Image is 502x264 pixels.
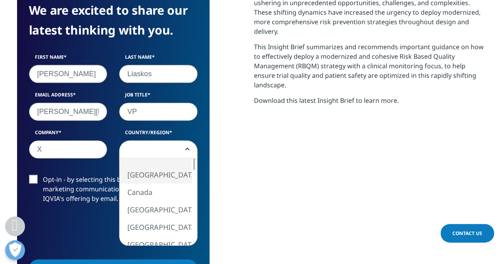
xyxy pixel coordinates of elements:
[119,201,192,218] li: [GEOGRAPHIC_DATA]
[440,224,494,243] a: Contact Us
[29,54,108,65] label: First Name
[119,166,192,183] li: [GEOGRAPHIC_DATA]
[254,42,485,96] p: This Insight Brief summarizes and recommends important guidance on how to effectively deploy a mo...
[119,91,198,102] label: Job Title
[452,230,482,237] span: Contact Us
[5,240,25,260] button: Open Preferences
[119,236,192,253] li: [GEOGRAPHIC_DATA]
[29,91,108,102] label: Email Address
[29,129,108,140] label: Company
[119,54,198,65] label: Last Name
[29,0,198,40] h4: We are excited to share our latest thinking with you.
[119,218,192,236] li: [GEOGRAPHIC_DATA]
[29,216,150,247] iframe: reCAPTCHA
[119,183,192,201] li: Canada
[254,96,485,111] p: Download this latest Insight Brief to learn more.
[119,129,198,140] label: Country/Region
[29,175,198,208] label: Opt-in - by selecting this box, I consent to receiving marketing communications and information a...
